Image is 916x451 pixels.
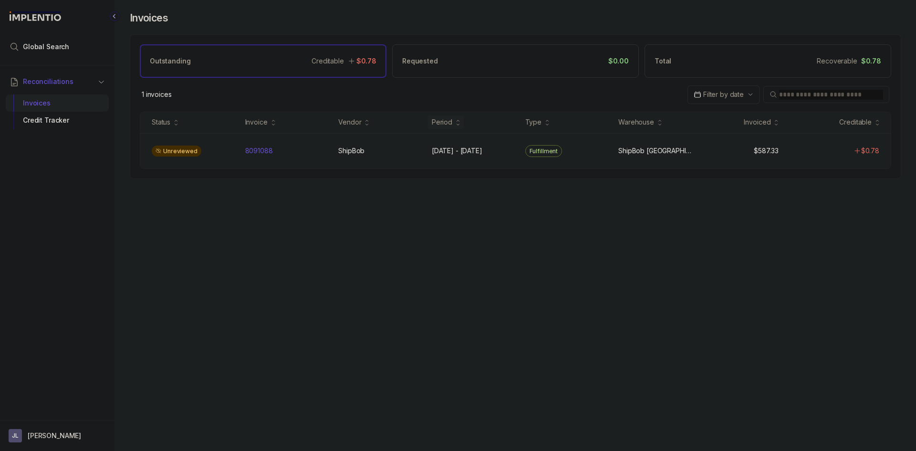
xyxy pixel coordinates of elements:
p: $0.78 [861,146,879,156]
button: User initials[PERSON_NAME] [9,429,106,442]
div: Status [152,117,170,127]
p: Outstanding [150,56,190,66]
div: Invoiced [744,117,770,127]
div: Collapse Icon [109,10,120,22]
p: $587.33 [754,146,778,156]
div: Reconciliations [6,93,109,131]
p: $0.78 [861,56,881,66]
p: Fulfillment [530,147,558,156]
p: $0.00 [608,56,629,66]
p: 8091088 [245,146,273,156]
span: Filter by date [703,90,744,98]
span: Reconciliations [23,77,73,86]
button: Reconciliations [6,71,109,92]
p: Requested [402,56,438,66]
div: Invoices [13,94,101,112]
div: Unreviewed [152,146,201,157]
div: Remaining page entries [142,90,172,99]
p: ShipBob [338,146,364,156]
p: 1 invoices [142,90,172,99]
span: Global Search [23,42,69,52]
div: Creditable [839,117,872,127]
div: Invoice [245,117,268,127]
div: Vendor [338,117,361,127]
div: Period [432,117,452,127]
p: [DATE] - [DATE] [432,146,482,156]
div: Credit Tracker [13,112,101,129]
span: User initials [9,429,22,442]
button: Date Range Picker [687,85,760,104]
h4: Invoices [130,11,168,25]
div: Type [525,117,541,127]
p: Total [655,56,671,66]
p: $0.78 [356,56,376,66]
p: Recoverable [817,56,857,66]
search: Date Range Picker [694,90,744,99]
p: [PERSON_NAME] [28,431,81,441]
p: Creditable [312,56,344,66]
p: ShipBob [GEOGRAPHIC_DATA][PERSON_NAME] [618,146,693,156]
div: Warehouse [618,117,654,127]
